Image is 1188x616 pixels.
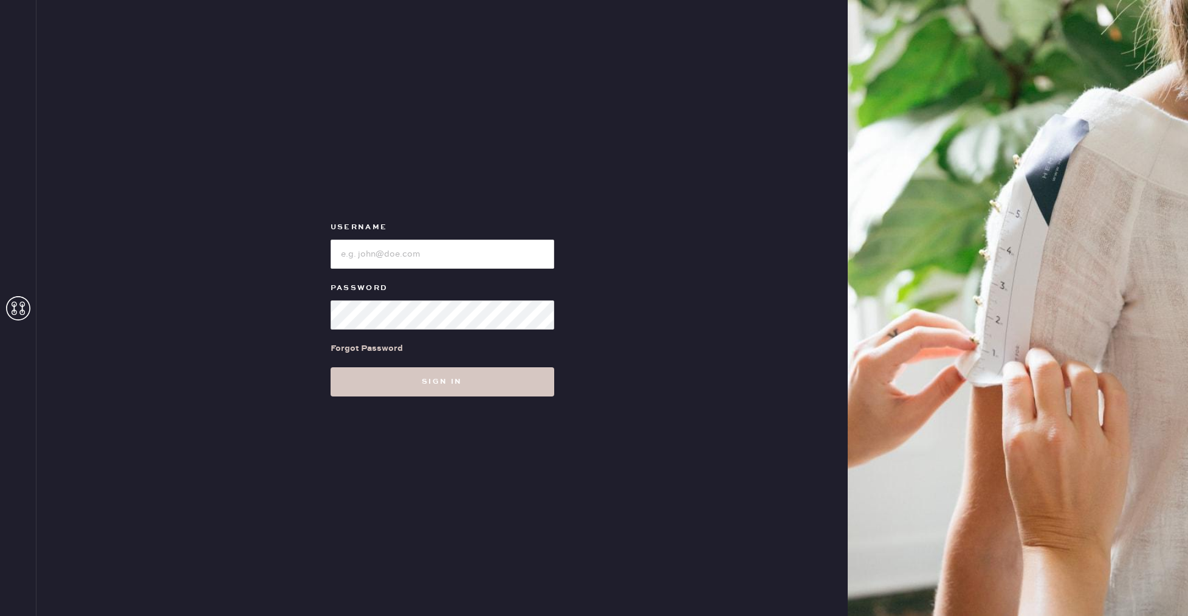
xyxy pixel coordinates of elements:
a: Forgot Password [331,330,403,367]
div: Forgot Password [331,342,403,355]
label: Password [331,281,554,296]
input: e.g. john@doe.com [331,240,554,269]
label: Username [331,220,554,235]
button: Sign in [331,367,554,396]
